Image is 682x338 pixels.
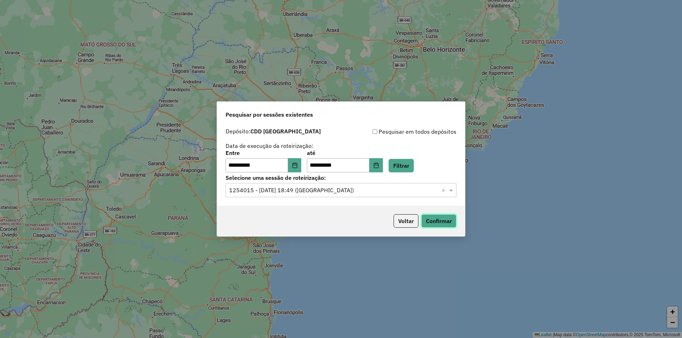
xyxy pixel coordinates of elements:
span: Pesquisar por sessões existentes [226,110,313,119]
div: Pesquisar em todos depósitos [341,127,456,136]
label: até [307,149,383,157]
label: Entre [226,149,301,157]
span: Clear all [442,186,448,194]
button: Voltar [394,214,418,228]
label: Data de execução da roteirização: [226,142,313,150]
label: Depósito: [226,127,321,135]
label: Selecione uma sessão de roteirização: [226,173,456,182]
button: Choose Date [288,158,302,172]
strong: CDD [GEOGRAPHIC_DATA] [250,128,321,135]
button: Choose Date [369,158,383,172]
button: Confirmar [421,214,456,228]
button: Filtrar [389,159,414,172]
